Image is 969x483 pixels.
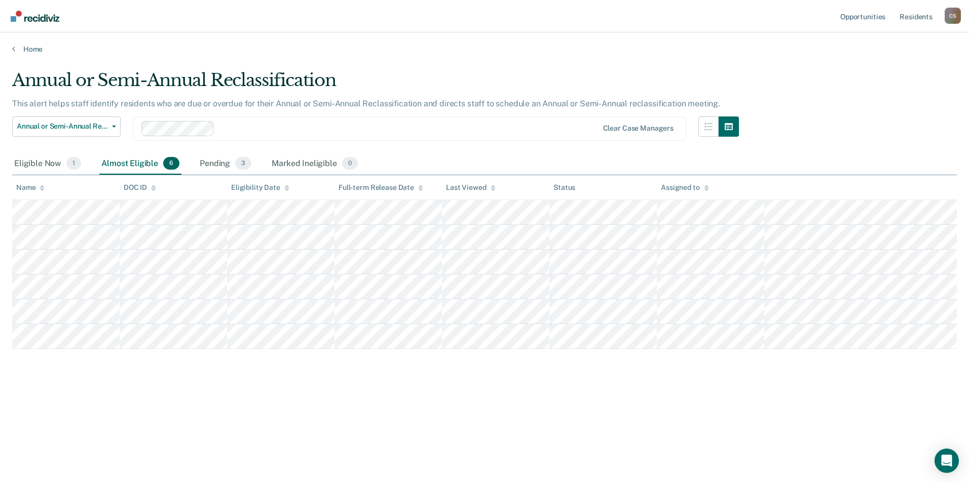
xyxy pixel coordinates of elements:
[342,157,358,170] span: 0
[603,124,674,133] div: Clear case managers
[12,45,957,54] a: Home
[945,8,961,24] div: C S
[198,153,253,175] div: Pending3
[339,183,423,192] div: Full-term Release Date
[235,157,251,170] span: 3
[661,183,709,192] div: Assigned to
[66,157,81,170] span: 1
[11,11,59,22] img: Recidiviz
[270,153,360,175] div: Marked Ineligible0
[12,99,720,108] p: This alert helps staff identify residents who are due or overdue for their Annual or Semi-Annual ...
[12,116,121,137] button: Annual or Semi-Annual Reclassification
[231,183,289,192] div: Eligibility Date
[935,449,959,473] div: Open Intercom Messenger
[16,183,45,192] div: Name
[99,153,181,175] div: Almost Eligible6
[945,8,961,24] button: Profile dropdown button
[446,183,495,192] div: Last Viewed
[17,122,108,131] span: Annual or Semi-Annual Reclassification
[553,183,575,192] div: Status
[163,157,179,170] span: 6
[12,70,739,99] div: Annual or Semi-Annual Reclassification
[124,183,156,192] div: DOC ID
[12,153,83,175] div: Eligible Now1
